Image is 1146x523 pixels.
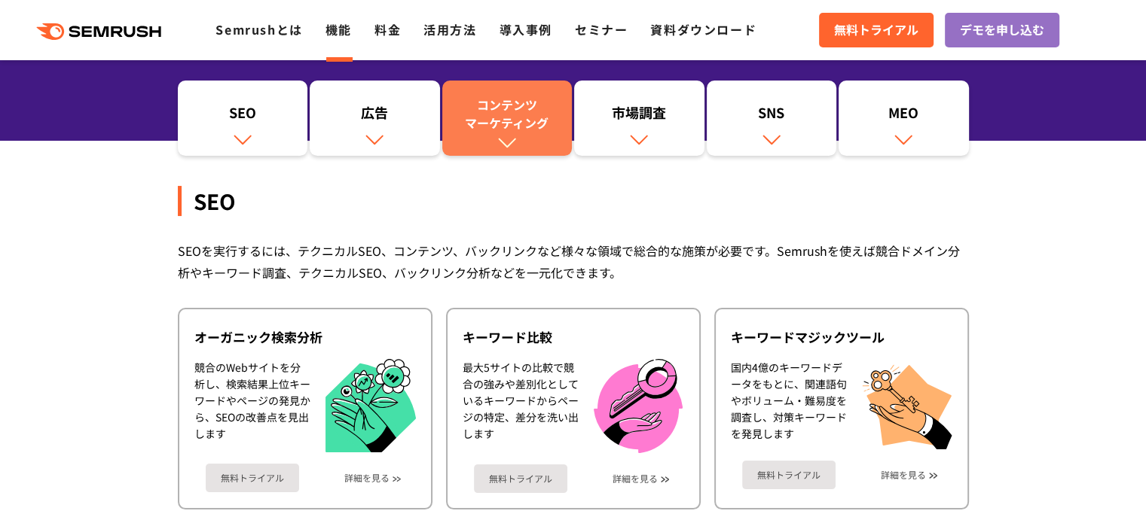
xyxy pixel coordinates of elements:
[575,20,628,38] a: セミナー
[215,20,302,38] a: Semrushとは
[463,359,579,453] div: 最大5サイトの比較で競合の強みや差別化としているキーワードからページの特定、差分を洗い出します
[834,20,918,40] span: 無料トライアル
[206,464,299,492] a: 無料トライアル
[325,20,352,38] a: 機能
[613,473,658,484] a: 詳細を見る
[178,186,969,216] div: SEO
[839,81,969,156] a: MEO
[819,13,934,47] a: 無料トライアル
[463,328,684,346] div: キーワード比較
[881,470,926,480] a: 詳細を見る
[474,464,567,493] a: 無料トライアル
[374,20,401,38] a: 料金
[310,81,440,156] a: 広告
[450,96,565,132] div: コンテンツ マーケティング
[594,359,683,453] img: キーワード比較
[960,20,1044,40] span: デモを申し込む
[731,359,847,449] div: 国内4億のキーワードデータをもとに、関連語句やボリューム・難易度を調査し、対策キーワードを発見します
[707,81,837,156] a: SNS
[344,473,390,483] a: 詳細を見る
[325,359,416,453] img: オーガニック検索分析
[862,359,952,449] img: キーワードマジックツール
[178,81,308,156] a: SEO
[650,20,756,38] a: 資料ダウンロード
[178,240,969,284] div: SEOを実行するには、テクニカルSEO、コンテンツ、バックリンクなど様々な領域で総合的な施策が必要です。Semrushを使えば競合ドメイン分析やキーワード調査、テクニカルSEO、バックリンク分析...
[742,461,836,489] a: 無料トライアル
[945,13,1059,47] a: デモを申し込む
[714,103,830,129] div: SNS
[194,359,310,453] div: 競合のWebサイトを分析し、検索結果上位キーワードやページの発見から、SEOの改善点を見出します
[185,103,301,129] div: SEO
[582,103,697,129] div: 市場調査
[731,328,952,346] div: キーワードマジックツール
[500,20,552,38] a: 導入事例
[574,81,704,156] a: 市場調査
[194,328,416,346] div: オーガニック検索分析
[317,103,432,129] div: 広告
[846,103,961,129] div: MEO
[423,20,476,38] a: 活用方法
[442,81,573,156] a: コンテンツマーケティング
